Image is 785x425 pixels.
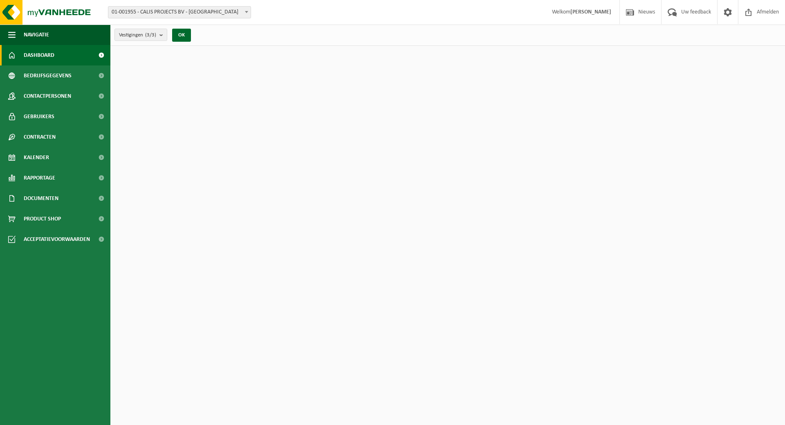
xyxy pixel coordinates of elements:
span: Kalender [24,147,49,168]
span: Contracten [24,127,56,147]
span: Bedrijfsgegevens [24,65,72,86]
span: Product Shop [24,209,61,229]
span: 01-001955 - CALIS PROJECTS BV - GELUWE [108,6,251,18]
span: Vestigingen [119,29,156,41]
count: (3/3) [145,32,156,38]
span: 01-001955 - CALIS PROJECTS BV - GELUWE [108,7,251,18]
span: Dashboard [24,45,54,65]
strong: [PERSON_NAME] [570,9,611,15]
span: Documenten [24,188,58,209]
span: Contactpersonen [24,86,71,106]
span: Gebruikers [24,106,54,127]
button: OK [172,29,191,42]
span: Rapportage [24,168,55,188]
span: Acceptatievoorwaarden [24,229,90,250]
span: Navigatie [24,25,49,45]
button: Vestigingen(3/3) [114,29,167,41]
